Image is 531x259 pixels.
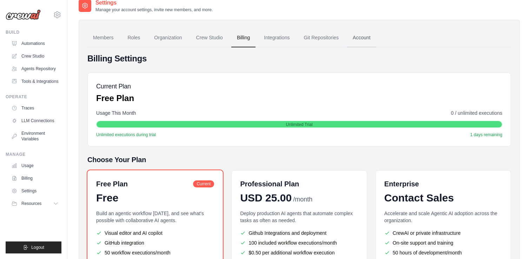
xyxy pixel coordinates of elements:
[8,128,61,145] a: Environment Variables
[96,132,156,138] span: Unlimited executions during trial
[87,28,119,47] a: Members
[148,28,187,47] a: Organization
[240,192,292,204] span: USD 25.00
[96,93,134,104] p: Free Plan
[293,195,312,204] span: /month
[96,210,214,224] p: Build an agentic workflow [DATE], and see what's possible with collaborative AI agents.
[240,239,358,246] li: 100 included workflow executions/month
[384,249,502,256] li: 50 hours of development/month
[96,179,128,189] h6: Free Plan
[8,115,61,126] a: LLM Connections
[6,29,61,35] div: Build
[240,249,358,256] li: $0.50 per additional workflow execution
[21,201,41,206] span: Resources
[8,198,61,209] button: Resources
[96,192,214,204] div: Free
[31,245,44,250] span: Logout
[8,38,61,49] a: Automations
[470,132,502,138] span: 1 days remaining
[8,51,61,62] a: Crew Studio
[6,152,61,157] div: Manage
[8,102,61,114] a: Traces
[96,109,136,117] span: Usage This Month
[384,192,502,204] div: Contact Sales
[191,28,228,47] a: Crew Studio
[451,109,502,117] span: 0 / unlimited executions
[96,249,214,256] li: 50 workflow executions/month
[95,7,213,13] p: Manage your account settings, invite new members, and more.
[87,155,511,165] h5: Choose Your Plan
[8,63,61,74] a: Agents Repository
[8,173,61,184] a: Billing
[8,160,61,171] a: Usage
[286,122,312,127] span: Unlimited Trial
[384,210,502,224] p: Accelerate and scale Agentic AI adoption across the organization.
[8,76,61,87] a: Tools & Integrations
[6,94,61,100] div: Operate
[8,185,61,197] a: Settings
[240,179,299,189] h6: Professional Plan
[240,210,358,224] p: Deploy production AI agents that automate complex tasks as often as needed.
[298,28,344,47] a: Git Repositories
[240,230,358,237] li: Github Integrations and deployment
[258,28,295,47] a: Integrations
[87,53,511,64] h4: Billing Settings
[122,28,146,47] a: Roles
[6,241,61,253] button: Logout
[384,230,502,237] li: CrewAI or private infrastructure
[96,81,134,91] h5: Current Plan
[96,239,214,246] li: GitHub integration
[384,239,502,246] li: On-site support and training
[384,179,502,189] h6: Enterprise
[347,28,376,47] a: Account
[231,28,255,47] a: Billing
[96,230,214,237] li: Visual editor and AI copilot
[193,180,214,187] span: Current
[6,9,41,20] img: Logo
